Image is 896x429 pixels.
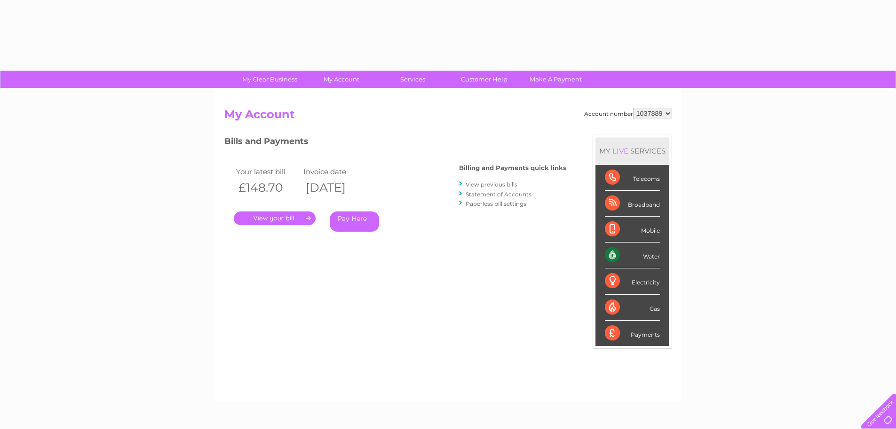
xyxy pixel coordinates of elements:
a: Make A Payment [517,71,595,88]
div: LIVE [611,146,630,155]
a: View previous bills [466,181,517,188]
a: . [234,211,316,225]
div: Telecoms [605,165,660,191]
div: MY SERVICES [595,138,669,164]
div: Gas [605,295,660,321]
a: Statement of Accounts [466,191,531,198]
a: Services [374,71,452,88]
div: Electricity [605,268,660,294]
a: Pay Here [330,211,379,232]
th: £148.70 [234,178,301,197]
div: Broadband [605,191,660,217]
a: My Account [302,71,380,88]
div: Mobile [605,217,660,243]
td: Your latest bill [234,165,301,178]
a: My Clear Business [231,71,309,88]
div: Water [605,243,660,268]
td: Invoice date [301,165,369,178]
div: Account number [584,108,672,119]
h4: Billing and Payments quick links [459,164,566,171]
div: Payments [605,321,660,346]
a: Paperless bill settings [466,200,526,207]
a: Customer Help [445,71,523,88]
h3: Bills and Payments [224,135,566,151]
th: [DATE] [301,178,369,197]
h2: My Account [224,108,672,126]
